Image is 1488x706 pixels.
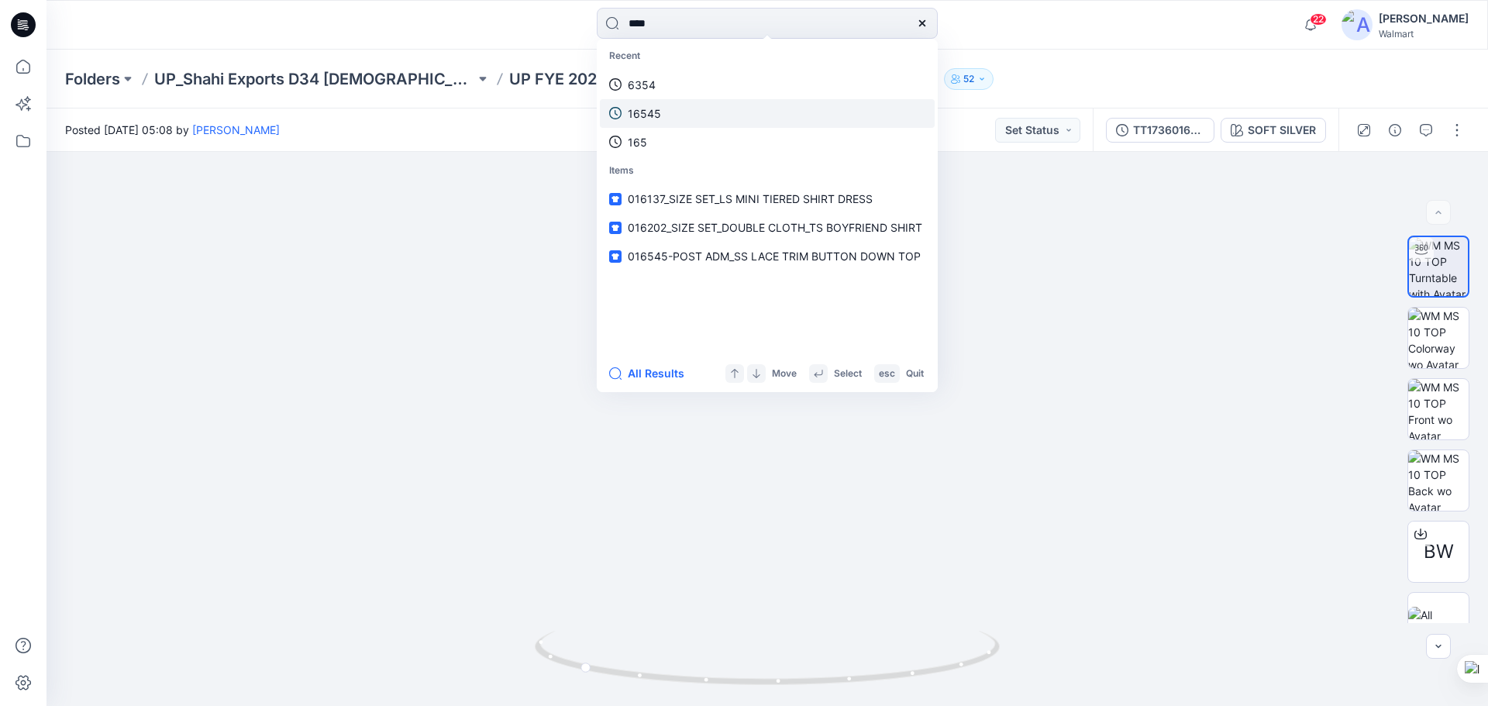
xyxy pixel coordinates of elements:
[65,68,120,90] a: Folders
[1408,450,1469,511] img: WM MS 10 TOP Back wo Avatar
[628,77,656,93] p: 6354
[963,71,974,88] p: 52
[1248,122,1316,139] div: SOFT SILVER
[628,105,661,122] p: 16545
[1408,379,1469,439] img: WM MS 10 TOP Front wo Avatar
[628,221,922,234] span: 016202_SIZE SET_DOUBLE CLOTH_TS BOYFRIEND SHIRT
[1409,237,1468,296] img: WM MS 10 TOP Turntable with Avatar
[65,122,280,138] span: Posted [DATE] 05:08 by
[1221,118,1326,143] button: SOFT SILVER
[600,42,935,71] p: Recent
[154,68,475,90] a: UP_Shahi Exports D34 [DEMOGRAPHIC_DATA] Tops
[834,366,862,382] p: Select
[1342,9,1373,40] img: avatar
[628,134,647,150] p: 165
[1408,308,1469,368] img: WM MS 10 TOP Colorway wo Avatar
[600,242,935,270] a: 016545-POST ADM_SS LACE TRIM BUTTON DOWN TOP
[1424,538,1454,566] span: BW
[1383,118,1407,143] button: Details
[628,192,873,205] span: 016137_SIZE SET_LS MINI TIERED SHIRT DRESS
[600,184,935,213] a: 016137_SIZE SET_LS MINI TIERED SHIRT DRESS
[600,213,935,242] a: 016202_SIZE SET_DOUBLE CLOTH_TS BOYFRIEND SHIRT
[1106,118,1214,143] button: TT1736016545 [[DATE]] SZ-M
[1310,13,1327,26] span: 22
[115,12,1420,706] img: eyJhbGciOiJIUzI1NiIsImtpZCI6IjAiLCJzbHQiOiJzZXMiLCJ0eXAiOiJKV1QifQ.eyJkYXRhIjp7InR5cGUiOiJzdG9yYW...
[600,99,935,128] a: 16545
[600,157,935,185] p: Items
[1133,122,1204,139] div: TT1736016545 [[DATE]] SZ-M
[509,68,830,90] a: UP FYE 2027 S2 D34 [DEMOGRAPHIC_DATA] Woven Tops
[1379,28,1469,40] div: Walmart
[1379,9,1469,28] div: [PERSON_NAME]
[879,366,895,382] p: esc
[628,250,921,263] span: 016545-POST ADM_SS LACE TRIM BUTTON DOWN TOP
[600,71,935,99] a: 6354
[609,364,694,383] button: All Results
[772,366,797,382] p: Move
[1408,607,1469,639] img: All colorways
[944,68,994,90] button: 52
[600,128,935,157] a: 165
[192,123,280,136] a: [PERSON_NAME]
[906,366,924,382] p: Quit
